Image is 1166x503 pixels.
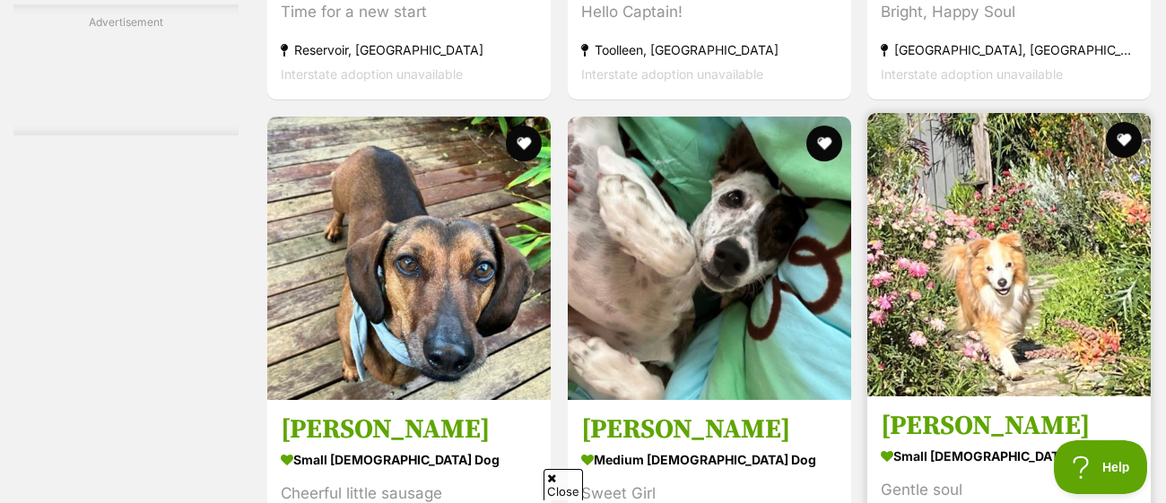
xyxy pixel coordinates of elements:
[881,38,1137,62] strong: [GEOGRAPHIC_DATA], [GEOGRAPHIC_DATA]
[805,126,841,161] button: favourite
[281,38,537,62] strong: Reservoir, [GEOGRAPHIC_DATA]
[881,409,1137,443] h3: [PERSON_NAME]
[544,469,583,500] span: Close
[881,66,1063,82] span: Interstate adoption unavailable
[881,478,1137,502] div: Gentle soul
[581,412,838,447] h3: [PERSON_NAME]
[281,447,537,473] strong: small [DEMOGRAPHIC_DATA] Dog
[581,66,763,82] span: Interstate adoption unavailable
[13,4,239,135] div: Advertisement
[281,66,463,82] span: Interstate adoption unavailable
[568,117,851,400] img: Dizzy Babbington - Whippet Dog
[281,412,537,447] h3: [PERSON_NAME]
[1054,440,1148,494] iframe: Help Scout Beacon - Open
[267,117,551,400] img: Frankie Silvanus - Dachshund Dog
[506,126,542,161] button: favourite
[1106,122,1142,158] button: favourite
[867,113,1151,396] img: Max Quinnell - Pomeranian Dog
[881,443,1137,469] strong: small [DEMOGRAPHIC_DATA] Dog
[581,447,838,473] strong: medium [DEMOGRAPHIC_DATA] Dog
[581,38,838,62] strong: Toolleen, [GEOGRAPHIC_DATA]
